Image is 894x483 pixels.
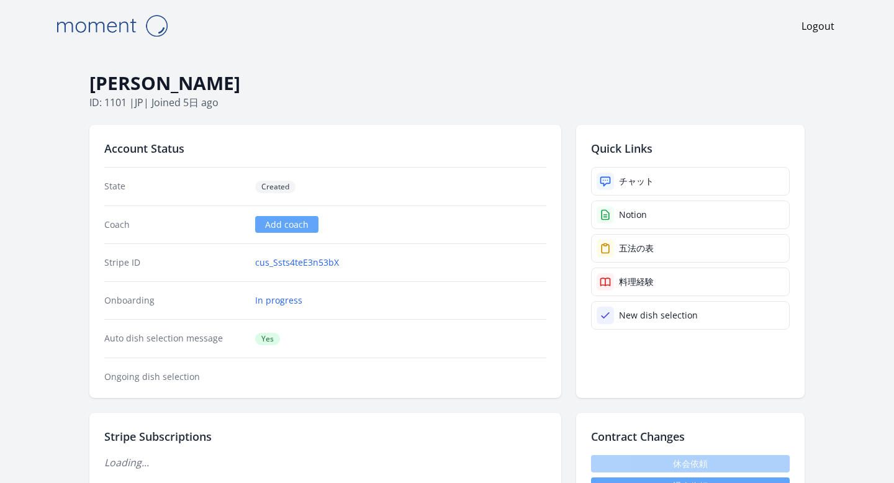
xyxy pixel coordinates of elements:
dt: Stripe ID [104,256,245,269]
div: New dish selection [619,309,698,322]
p: Loading... [104,455,546,470]
h2: Quick Links [591,140,790,157]
dt: State [104,180,245,193]
a: New dish selection [591,301,790,330]
h2: Contract Changes [591,428,790,445]
a: cus_Ssts4teE3n53bX [255,256,339,269]
div: 料理経験 [619,276,654,288]
span: jp [135,96,143,109]
dt: Ongoing dish selection [104,371,245,383]
span: 休会依頼 [591,455,790,472]
div: 五法の表 [619,242,654,255]
a: チャット [591,167,790,196]
a: In progress [255,294,302,307]
h1: [PERSON_NAME] [89,71,805,95]
h2: Account Status [104,140,546,157]
a: Logout [801,19,834,34]
a: 五法の表 [591,234,790,263]
p: ID: 1101 | | Joined 5日 ago [89,95,805,110]
dt: Onboarding [104,294,245,307]
span: Yes [255,333,280,345]
dt: Auto dish selection message [104,332,245,345]
dt: Coach [104,219,245,231]
div: チャット [619,175,654,187]
a: 料理経験 [591,268,790,296]
h2: Stripe Subscriptions [104,428,546,445]
a: Add coach [255,216,318,233]
a: Notion [591,201,790,229]
div: Notion [619,209,647,221]
img: Moment [50,10,174,42]
span: Created [255,181,296,193]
